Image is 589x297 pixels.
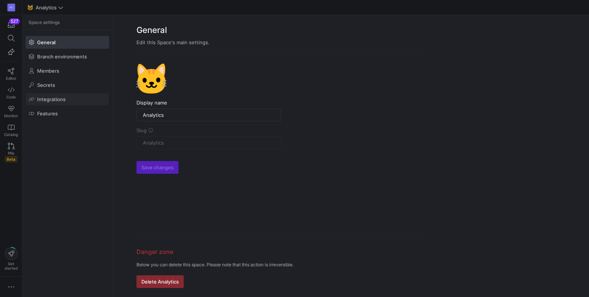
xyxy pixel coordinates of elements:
[3,65,19,84] a: Editor
[9,18,20,24] div: 527
[136,64,166,94] span: 🐱
[25,50,109,63] a: Branch environments
[136,262,426,267] p: Below you can delete this space. Please note that this action is irreversible.
[3,140,19,165] a: PRsBeta
[36,4,57,10] span: Analytics
[3,102,19,121] a: Monitor
[136,24,426,36] h2: General
[3,244,19,273] button: Getstarted
[25,79,109,91] a: Secrets
[3,18,19,31] button: 527
[6,95,16,99] span: Code
[28,20,60,25] span: Space settings
[3,84,19,102] a: Code
[4,132,18,137] span: Catalog
[4,261,18,270] span: Get started
[136,127,147,133] span: Slug
[8,151,14,155] span: PRs
[6,76,16,81] span: Editor
[37,54,87,60] span: Branch environments
[37,96,66,102] span: Integrations
[37,110,58,116] span: Features
[136,100,167,106] span: Display name
[136,247,426,256] h3: Danger zone
[136,39,426,45] div: Edit this Space's main settings.
[37,39,55,45] span: General
[37,82,55,88] span: Secrets
[27,5,33,10] span: 🐱
[3,1,19,14] a: AV
[25,107,109,120] a: Features
[37,68,59,74] span: Members
[7,4,15,11] div: AV
[4,113,18,118] span: Monitor
[136,275,184,288] button: Delete Analytics
[141,279,179,285] span: Delete Analytics
[25,36,109,49] a: General
[5,156,17,162] span: Beta
[25,3,65,12] button: 🐱Analytics
[25,64,109,77] a: Members
[25,93,109,106] a: Integrations
[3,121,19,140] a: Catalog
